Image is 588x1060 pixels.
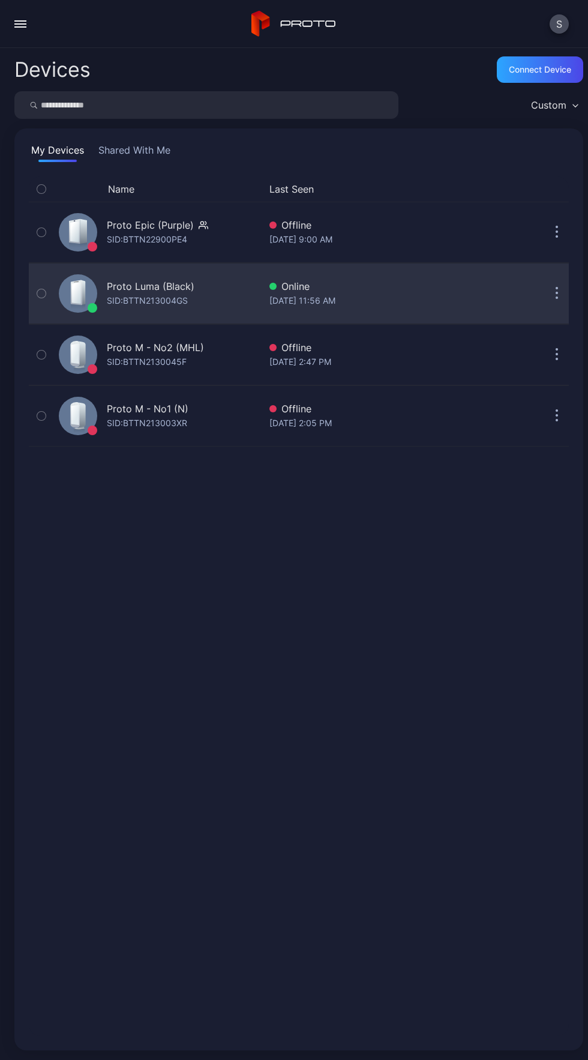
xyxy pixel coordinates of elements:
[269,294,511,308] div: [DATE] 11:56 AM
[107,279,194,294] div: Proto Luma (Black)
[108,182,134,196] button: Name
[269,340,511,355] div: Offline
[269,218,511,232] div: Offline
[107,294,188,308] div: SID: BTTN213004GS
[269,279,511,294] div: Online
[269,182,506,196] button: Last Seen
[545,182,569,196] div: Options
[509,65,571,74] div: Connect device
[269,355,511,369] div: [DATE] 2:47 PM
[269,232,511,247] div: [DATE] 9:00 AM
[107,232,187,247] div: SID: BTTN22900PE4
[497,56,583,83] button: Connect device
[96,143,173,162] button: Shared With Me
[269,416,511,430] div: [DATE] 2:05 PM
[107,355,187,369] div: SID: BTTN2130045F
[550,14,569,34] button: S
[516,182,530,196] div: Update Device
[107,402,188,416] div: Proto M - No1 (N)
[14,59,91,80] h2: Devices
[29,143,86,162] button: My Devices
[531,99,566,111] div: Custom
[525,91,583,119] button: Custom
[107,218,194,232] div: Proto Epic (Purple)
[107,416,187,430] div: SID: BTTN213003XR
[269,402,511,416] div: Offline
[107,340,204,355] div: Proto M - No2 (MHL)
